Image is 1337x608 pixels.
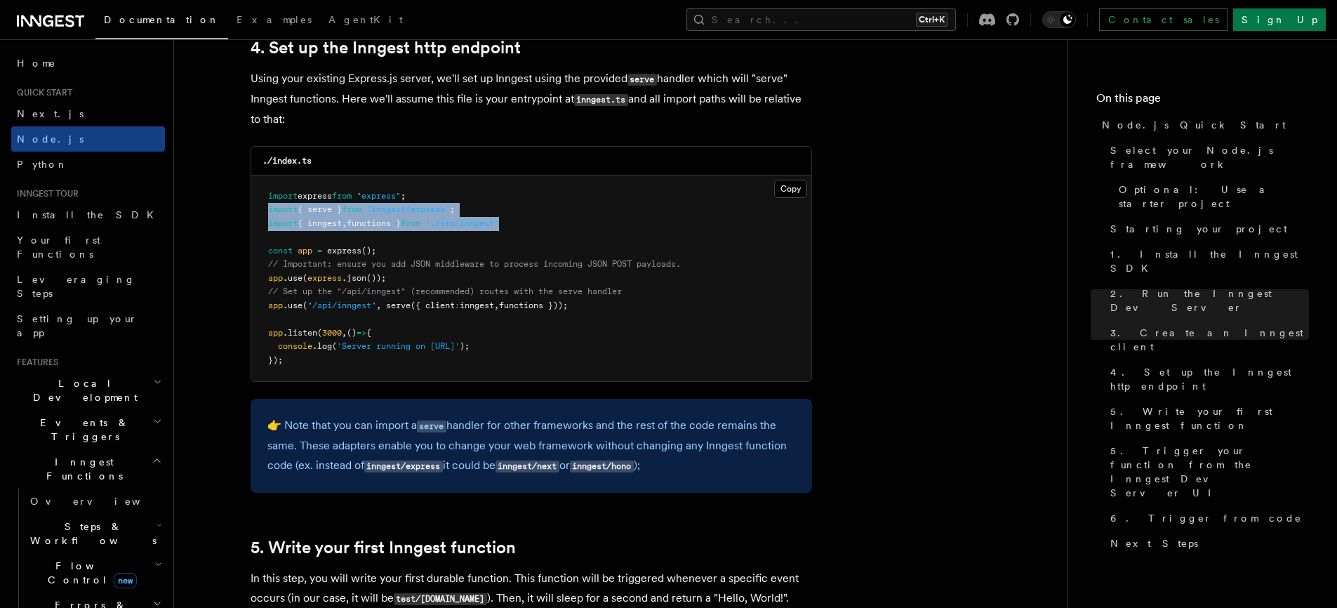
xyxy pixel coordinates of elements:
[17,234,100,260] span: Your first Functions
[268,218,298,228] span: import
[11,126,165,152] a: Node.js
[574,94,628,106] code: inngest.ts
[1119,183,1309,211] span: Optional: Use a starter project
[357,191,401,201] span: "express"
[332,341,337,351] span: (
[317,328,322,338] span: (
[1105,320,1309,359] a: 3. Create an Inngest client
[1096,90,1309,112] h4: On this page
[11,306,165,345] a: Setting up your app
[328,14,403,25] span: AgentKit
[425,218,499,228] span: "./src/inngest"
[302,273,307,283] span: (
[342,328,347,338] span: ,
[342,218,347,228] span: ,
[1105,531,1309,556] a: Next Steps
[570,461,634,472] code: inngest/hono
[30,496,175,507] span: Overview
[1105,216,1309,242] a: Starting your project
[1105,505,1309,531] a: 6. Trigger from code
[386,300,411,310] span: serve
[1110,143,1309,171] span: Select your Node.js framework
[366,204,450,214] span: "inngest/express"
[11,227,165,267] a: Your first Functions
[317,246,322,256] span: =
[11,51,165,76] a: Home
[320,4,411,38] a: AgentKit
[25,514,165,553] button: Steps & Workflows
[17,133,84,145] span: Node.js
[455,300,460,310] span: :
[366,328,371,338] span: {
[337,341,460,351] span: 'Server running on [URL]'
[499,300,568,310] span: functions }));
[364,461,443,472] code: inngest/express
[1105,281,1309,320] a: 2. Run the Inngest Dev Server
[1110,222,1287,236] span: Starting your project
[347,218,401,228] span: functions }
[401,191,406,201] span: ;
[95,4,228,39] a: Documentation
[11,416,153,444] span: Events & Triggers
[376,300,381,310] span: ,
[417,421,446,432] code: serve
[268,246,293,256] span: const
[1110,326,1309,354] span: 3. Create an Inngest client
[1113,177,1309,216] a: Optional: Use a starter project
[11,152,165,177] a: Python
[114,573,137,588] span: new
[312,341,332,351] span: .log
[262,156,312,166] code: ./index.ts
[342,273,366,283] span: .json
[17,313,138,338] span: Setting up your app
[1102,118,1286,132] span: Node.js Quick Start
[298,246,312,256] span: app
[11,87,72,98] span: Quick start
[401,218,420,228] span: from
[1110,404,1309,432] span: 5. Write your first Inngest function
[17,159,68,170] span: Python
[283,273,302,283] span: .use
[342,204,361,214] span: from
[268,191,298,201] span: import
[11,376,153,404] span: Local Development
[25,553,165,593] button: Flow Controlnew
[495,461,559,472] code: inngest/next
[1099,8,1228,31] a: Contact sales
[1105,242,1309,281] a: 1. Install the Inngest SDK
[267,416,795,476] p: 👉 Note that you can import a handler for other frameworks and the rest of the code remains the sa...
[298,191,332,201] span: express
[228,4,320,38] a: Examples
[394,593,487,605] code: test/[DOMAIN_NAME]
[251,538,516,557] a: 5. Write your first Inngest function
[460,300,494,310] span: inngest
[17,108,84,119] span: Next.js
[268,259,681,269] span: // Important: ensure you add JSON middleware to process incoming JSON POST payloads.
[25,559,154,587] span: Flow Control
[1233,8,1326,31] a: Sign Up
[307,300,376,310] span: "/api/inngest"
[1105,399,1309,438] a: 5. Write your first Inngest function
[1110,286,1309,315] span: 2. Run the Inngest Dev Server
[494,300,499,310] span: ,
[17,56,56,70] span: Home
[17,209,162,220] span: Install the SDK
[332,191,352,201] span: from
[411,300,455,310] span: ({ client
[298,218,342,228] span: { inngest
[366,273,386,283] span: ());
[11,101,165,126] a: Next.js
[237,14,312,25] span: Examples
[302,300,307,310] span: (
[251,69,812,129] p: Using your existing Express.js server, we'll set up Inngest using the provided handler which will...
[774,180,807,198] button: Copy
[307,273,342,283] span: express
[25,489,165,514] a: Overview
[268,273,283,283] span: app
[11,449,165,489] button: Inngest Functions
[357,328,366,338] span: =>
[327,246,361,256] span: express
[268,286,622,296] span: // Set up the "/api/inngest" (recommended) routes with the serve handler
[1096,112,1309,138] a: Node.js Quick Start
[11,357,58,368] span: Features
